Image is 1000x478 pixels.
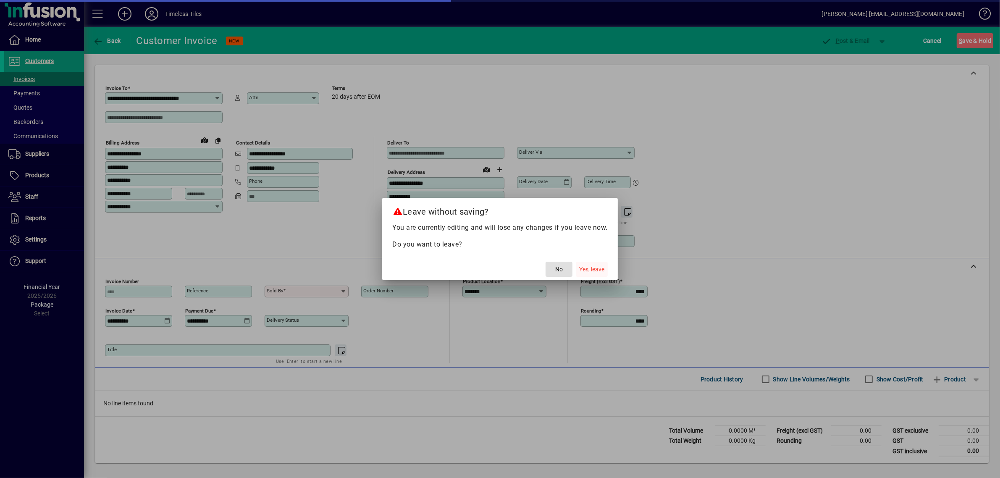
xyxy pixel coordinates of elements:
p: Do you want to leave? [392,239,608,250]
button: Yes, leave [576,262,608,277]
span: Yes, leave [579,265,604,274]
span: No [555,265,563,274]
button: No [546,262,572,277]
p: You are currently editing and will lose any changes if you leave now. [392,223,608,233]
h2: Leave without saving? [382,198,618,222]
